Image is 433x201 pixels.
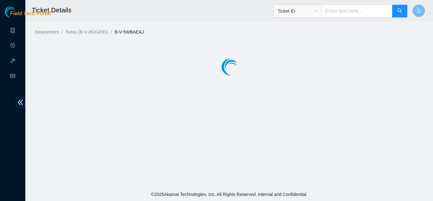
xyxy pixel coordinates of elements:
span: / [111,29,112,35]
span: double-left [16,97,25,108]
span: D [417,7,421,15]
button: search [392,5,407,17]
input: Enter text here... [321,5,392,17]
span: read [10,71,15,83]
img: Akamai Technologies [5,6,32,17]
span: Ticket ID [278,6,318,16]
span: search [397,8,402,14]
a: Akamai TechnologiesField Tech Portal [5,11,51,20]
span: Field Tech Portal [10,11,51,17]
a: B-V-5WBAEAJ [114,29,144,35]
span: / [61,29,62,35]
a: Todos (B-V-45JGK91) [65,29,108,35]
footer: © 2025 Akamai Technologies, Inc. All Rights Reserved. Internal and Confidential. [25,188,433,201]
a: Datacenters [35,29,59,35]
button: D [412,4,425,17]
